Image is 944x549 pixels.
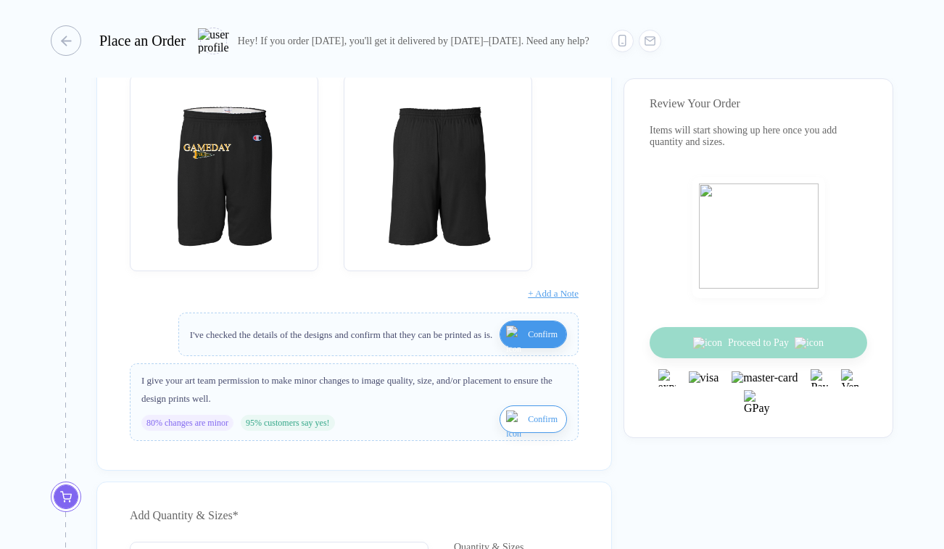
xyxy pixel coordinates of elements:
div: Add Quantity & Sizes [130,504,579,527]
div: I've checked the details of the designs and confirm that they can be printed as is. [190,326,492,344]
div: I give your art team permission to make minor changes to image quality, size, and/or placement to... [141,371,567,408]
img: icon [506,326,524,360]
div: 80% changes are minor [141,415,233,431]
div: Review Your Order [650,97,867,110]
div: Place an Order [99,33,186,49]
button: iconConfirm [500,405,567,433]
img: user profile [198,28,229,54]
img: master-card [732,371,798,384]
img: 2420fe92-fe01-465e-b25b-5b0fbbf7cc72_nt_back_1758038294259.jpg [351,82,525,256]
img: visa [689,371,719,384]
button: + Add a Note [528,282,579,305]
span: + Add a Note [528,288,579,299]
img: express [658,369,676,387]
img: Paypal [811,369,828,387]
img: Venmo [841,369,858,387]
div: Items will start showing up here once you add quantity and sizes. [650,125,867,148]
div: Hey! If you order [DATE], you'll get it delivered by [DATE]–[DATE]. Need any help? [238,35,589,47]
img: shopping_bag.png [699,183,819,289]
img: icon [506,410,524,445]
span: Confirm [528,323,558,346]
div: 95% customers say yes! [241,415,335,431]
img: 2420fe92-fe01-465e-b25b-5b0fbbf7cc72_nt_front_1758038294255.jpg [137,82,311,256]
span: Confirm [528,408,558,431]
button: iconConfirm [500,321,567,348]
img: GPay [744,390,773,419]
